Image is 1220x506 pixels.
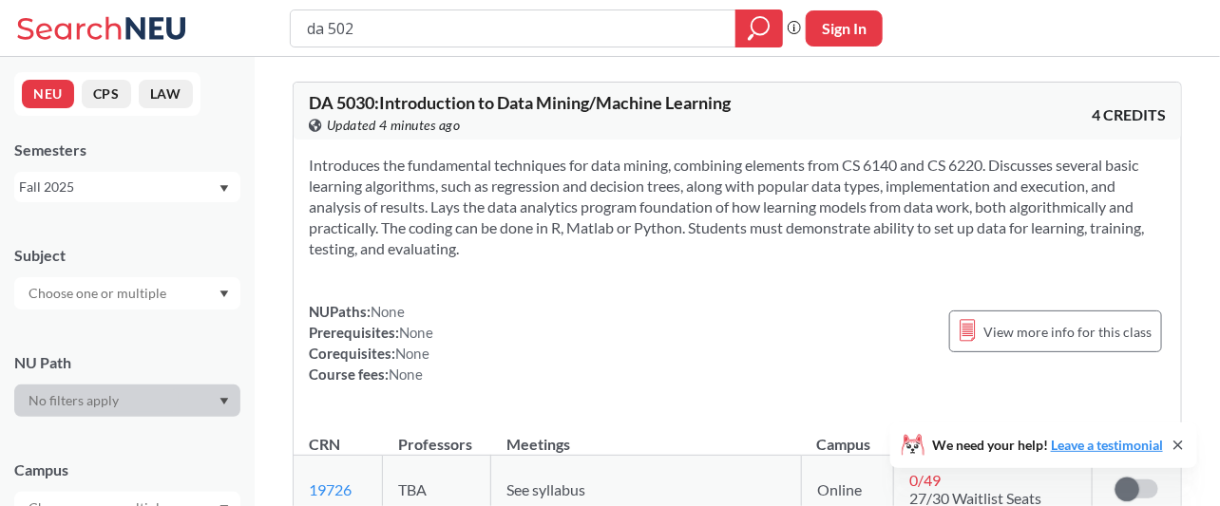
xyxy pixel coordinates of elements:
[14,459,240,480] div: Campus
[82,80,131,108] button: CPS
[219,290,229,298] svg: Dropdown arrow
[506,480,585,498] span: See syllabus
[19,282,179,305] input: Choose one or multiple
[909,471,941,489] span: 0 / 49
[395,345,429,362] span: None
[22,80,74,108] button: NEU
[802,415,894,456] th: Campus
[735,9,783,47] div: magnifying glass
[309,434,340,455] div: CRN
[491,415,802,456] th: Meetings
[14,277,240,309] div: Dropdown arrow
[399,324,433,341] span: None
[14,140,240,160] div: Semesters
[309,480,352,498] a: 19726
[894,415,1093,456] th: Seats
[309,155,1166,259] section: Introduces the fundamental techniques for data mining, combining elements from CS 6140 and CS 622...
[327,115,461,136] span: Updated 4 minutes ago
[983,320,1152,344] span: View more info for this class
[14,384,240,417] div: Dropdown arrow
[383,415,491,456] th: Professors
[748,15,771,42] svg: magnifying glass
[19,177,218,197] div: Fall 2025
[389,365,423,383] span: None
[305,12,722,45] input: Class, professor, course number, "phrase"
[1051,437,1163,453] a: Leave a testimonial
[1092,104,1166,125] span: 4 CREDITS
[219,398,229,405] svg: Dropdown arrow
[1092,415,1180,456] th: Notifications
[14,245,240,266] div: Subject
[309,301,433,384] div: NUPaths: Prerequisites: Corequisites: Course fees:
[14,172,240,202] div: Fall 2025Dropdown arrow
[14,352,240,373] div: NU Path
[806,10,883,47] button: Sign In
[219,185,229,193] svg: Dropdown arrow
[932,439,1163,452] span: We need your help!
[139,80,193,108] button: LAW
[309,92,731,113] span: DA 5030 : Introduction to Data Mining/Machine Learning
[371,303,405,320] span: None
